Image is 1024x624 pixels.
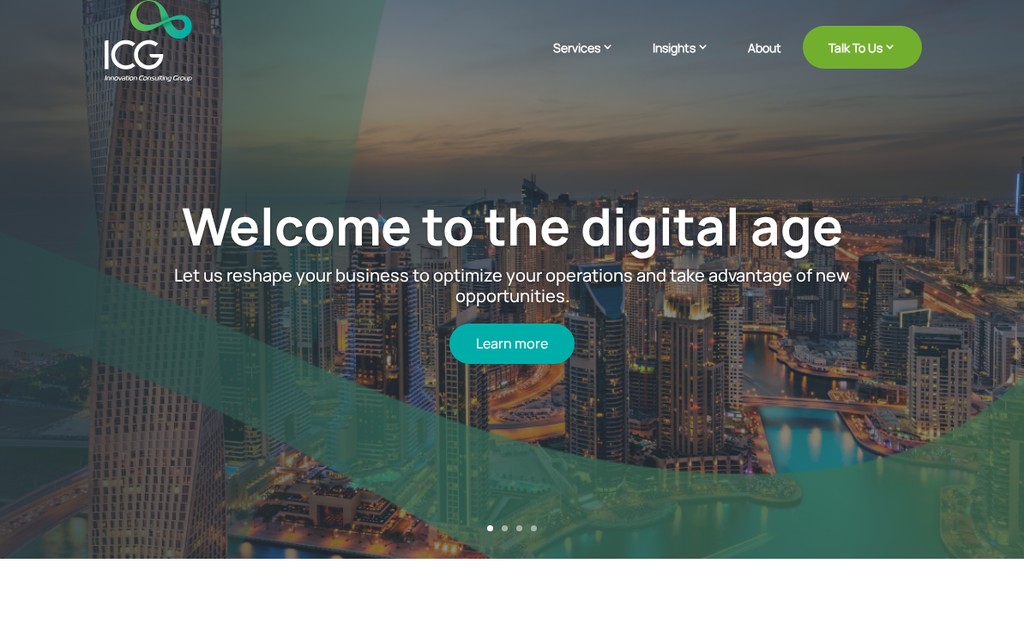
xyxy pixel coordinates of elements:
[502,525,508,531] a: 2
[174,264,850,307] span: Let us reshape your business to optimize your operations and take advantage of new opportunities.
[449,324,575,364] a: Learn more
[553,39,631,82] a: Services
[182,191,843,261] a: Welcome to the digital age
[487,525,493,531] a: 1
[531,525,537,531] a: 4
[748,41,781,82] a: About
[803,26,922,69] a: Talk To Us
[653,39,726,82] a: Insights
[516,525,522,531] a: 3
